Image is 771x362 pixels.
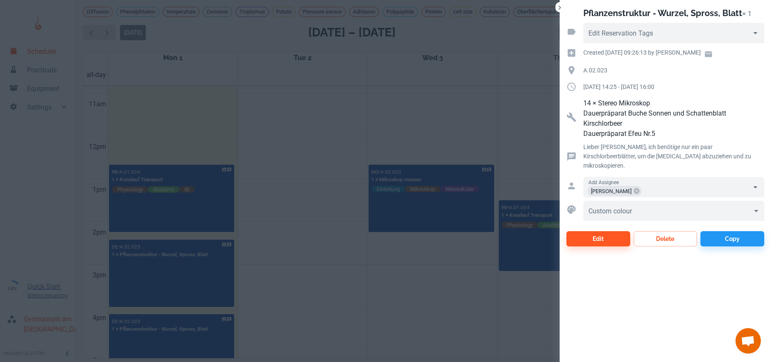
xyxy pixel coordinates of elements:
svg: Custom colour [566,204,577,215]
p: A.02.023 [583,66,764,75]
p: Created [DATE] 09:26:13 by [PERSON_NAME] [583,48,701,57]
a: Email user [701,47,716,62]
svg: Reservation tags [566,27,577,37]
span: [PERSON_NAME] [588,186,635,196]
svg: Reservation comment [566,152,577,162]
button: Edit [566,231,630,246]
p: Dauerpräparat Efeu Nr.5 [583,129,764,139]
button: Open [749,27,761,39]
p: Lieber [PERSON_NAME], ich benötige nur ein paar Kirschlorbeerblätter, um die [MEDICAL_DATA] abzuz... [583,142,764,170]
svg: Assigned to [566,181,577,191]
svg: Creation time [566,48,577,58]
button: Copy [700,231,764,246]
svg: Resources [566,112,577,122]
label: Add Assignee [588,179,619,186]
p: Kirschlorbeer [583,119,764,129]
button: Delete [634,231,697,246]
p: Dauerpräparat Buche Sonnen und Schattenblatt [583,108,764,119]
div: [PERSON_NAME] [588,186,642,196]
button: Open [749,181,761,193]
a: Chat öffnen [735,328,761,354]
p: 14 × Stereo Mikroskop [583,98,764,108]
h2: Pflanzenstruktur - Wurzel, Spross, Blatt [583,8,742,18]
svg: Location [566,65,577,75]
svg: Duration [566,82,577,92]
p: [DATE] 14:25 - [DATE] 16:00 [583,82,764,91]
div: ​ [583,201,764,221]
button: Close [555,3,564,12]
p: × 1 [742,10,752,18]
